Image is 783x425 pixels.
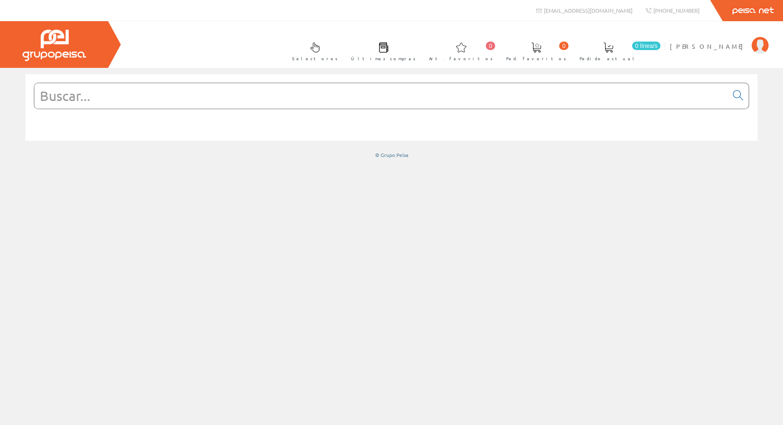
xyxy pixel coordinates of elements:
[544,7,633,14] span: [EMAIL_ADDRESS][DOMAIN_NAME]
[559,42,568,50] span: 0
[25,151,758,159] div: © Grupo Peisa
[653,7,699,14] span: [PHONE_NUMBER]
[670,35,769,43] a: [PERSON_NAME]
[506,54,566,63] span: Ped. favoritos
[343,35,420,66] a: Últimas compras
[429,54,493,63] span: Art. favoritos
[486,42,495,50] span: 0
[351,54,416,63] span: Últimas compras
[284,35,342,66] a: Selectores
[34,83,728,109] input: Buscar...
[670,42,747,50] span: [PERSON_NAME]
[22,30,86,61] img: Grupo Peisa
[292,54,338,63] span: Selectores
[632,42,660,50] span: 0 línea/s
[580,54,637,63] span: Pedido actual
